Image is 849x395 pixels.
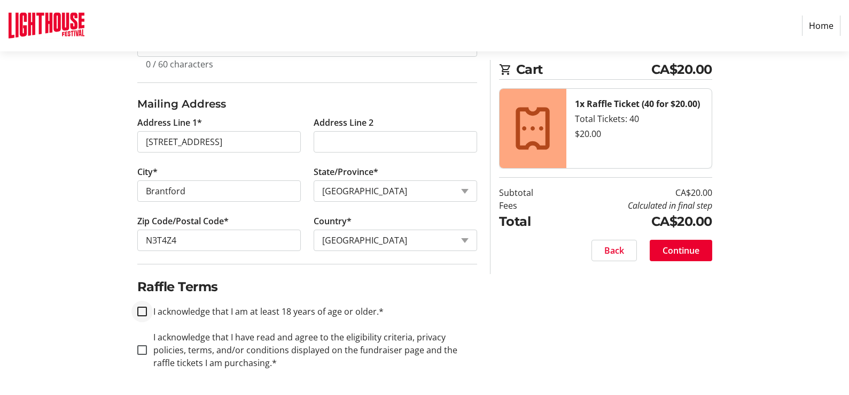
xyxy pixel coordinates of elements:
div: $20.00 [575,127,703,140]
div: Total Tickets: 40 [575,112,703,125]
input: Address [137,131,301,153]
td: Total [499,212,560,231]
input: City [137,180,301,202]
span: Continue [663,244,699,257]
span: Cart [516,60,651,79]
label: City* [137,165,158,178]
h2: Raffle Terms [137,277,477,297]
label: State/Province* [314,165,378,178]
td: Fees [499,199,560,212]
input: Zip or Postal Code [137,230,301,251]
label: Address Line 2 [314,116,373,129]
td: CA$20.00 [560,186,712,199]
span: Back [604,244,624,257]
label: I acknowledge that I have read and agree to the eligibility criteria, privacy policies, terms, an... [147,331,477,369]
h3: Mailing Address [137,96,477,112]
a: Home [802,16,840,36]
label: Country* [314,215,352,227]
span: CA$20.00 [651,60,712,79]
label: I acknowledge that I am at least 18 years of age or older.* [147,305,384,318]
label: Zip Code/Postal Code* [137,215,229,227]
img: Lighthouse Festival's Logo [9,4,84,47]
label: Address Line 1* [137,116,202,129]
button: Continue [650,240,712,261]
strong: 1x Raffle Ticket (40 for $20.00) [575,98,700,110]
td: CA$20.00 [560,212,712,231]
td: Subtotal [499,186,560,199]
button: Back [591,240,637,261]
td: Calculated in final step [560,199,712,212]
tr-character-limit: 0 / 60 characters [146,58,213,70]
